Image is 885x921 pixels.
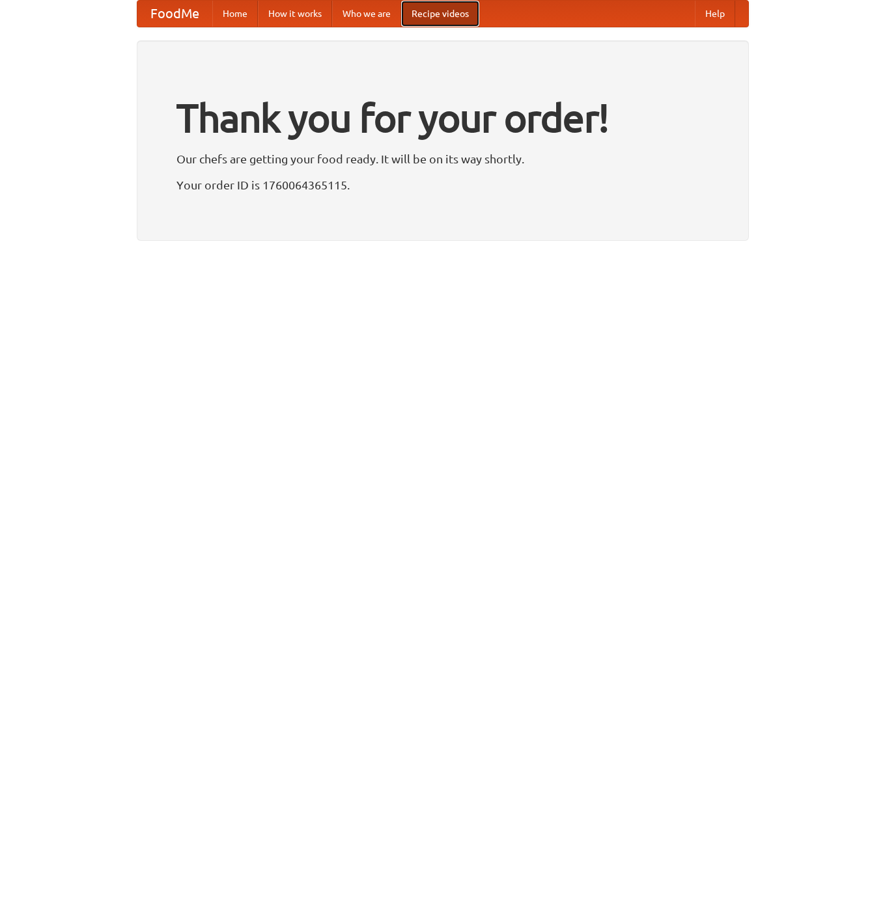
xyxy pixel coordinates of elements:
[695,1,735,27] a: Help
[258,1,332,27] a: How it works
[176,87,709,149] h1: Thank you for your order!
[212,1,258,27] a: Home
[176,149,709,169] p: Our chefs are getting your food ready. It will be on its way shortly.
[401,1,479,27] a: Recipe videos
[332,1,401,27] a: Who we are
[176,175,709,195] p: Your order ID is 1760064365115.
[137,1,212,27] a: FoodMe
